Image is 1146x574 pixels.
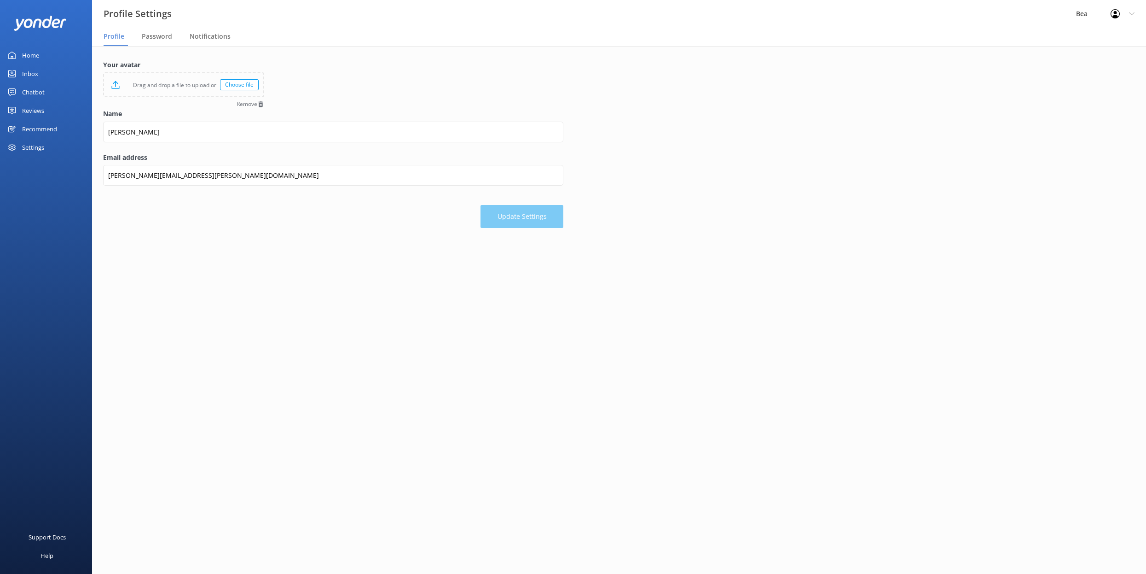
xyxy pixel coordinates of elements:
[29,528,66,546] div: Support Docs
[103,152,563,163] label: Email address
[190,32,231,41] span: Notifications
[237,101,257,107] span: Remove
[104,6,172,21] h3: Profile Settings
[104,32,124,41] span: Profile
[41,546,53,565] div: Help
[22,101,44,120] div: Reviews
[142,32,172,41] span: Password
[103,109,563,119] label: Name
[103,60,264,70] label: Your avatar
[22,138,44,157] div: Settings
[22,64,38,83] div: Inbox
[237,101,264,108] button: Remove
[22,46,39,64] div: Home
[220,79,259,90] div: Choose file
[14,16,67,31] img: yonder-white-logo.png
[22,83,45,101] div: Chatbot
[120,81,220,89] p: Drag and drop a file to upload or
[22,120,57,138] div: Recommend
